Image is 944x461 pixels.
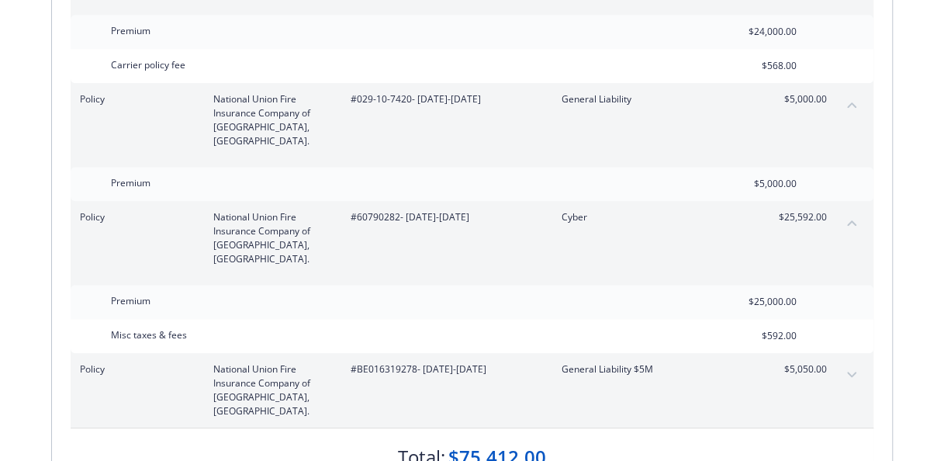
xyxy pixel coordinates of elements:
span: National Union Fire Insurance Company of [GEOGRAPHIC_DATA], [GEOGRAPHIC_DATA]. [213,362,326,418]
button: collapse content [839,92,864,117]
span: $5,000.00 [769,92,827,106]
span: $25,592.00 [769,210,827,224]
input: 0.00 [705,54,806,78]
div: PolicyNational Union Fire Insurance Company of [GEOGRAPHIC_DATA], [GEOGRAPHIC_DATA].#029-10-7420-... [71,83,873,158]
span: Premium [111,24,150,37]
span: Premium [111,294,150,307]
span: $5,050.00 [769,362,827,376]
span: General Liability $5M [562,362,744,376]
input: 0.00 [705,172,806,196]
span: #60790282 - [DATE]-[DATE] [351,210,537,224]
span: National Union Fire Insurance Company of [GEOGRAPHIC_DATA], [GEOGRAPHIC_DATA]. [213,92,326,148]
span: Policy [80,210,188,224]
span: Cyber [562,210,744,224]
span: Policy [80,362,188,376]
span: Carrier policy fee [111,58,185,71]
span: #BE016319278 - [DATE]-[DATE] [351,362,537,376]
input: 0.00 [705,20,806,43]
input: 0.00 [705,290,806,314]
input: 0.00 [705,324,806,348]
span: #029-10-7420 - [DATE]-[DATE] [351,92,537,106]
span: National Union Fire Insurance Company of [GEOGRAPHIC_DATA], [GEOGRAPHIC_DATA]. [213,210,326,266]
span: General Liability [562,92,744,106]
div: PolicyNational Union Fire Insurance Company of [GEOGRAPHIC_DATA], [GEOGRAPHIC_DATA].#BE016319278-... [71,353,873,428]
button: collapse content [839,210,864,235]
button: expand content [839,362,864,387]
span: Misc taxes & fees [111,328,187,341]
span: Policy [80,92,188,106]
div: PolicyNational Union Fire Insurance Company of [GEOGRAPHIC_DATA], [GEOGRAPHIC_DATA].#60790282- [D... [71,201,873,276]
span: Premium [111,176,150,189]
